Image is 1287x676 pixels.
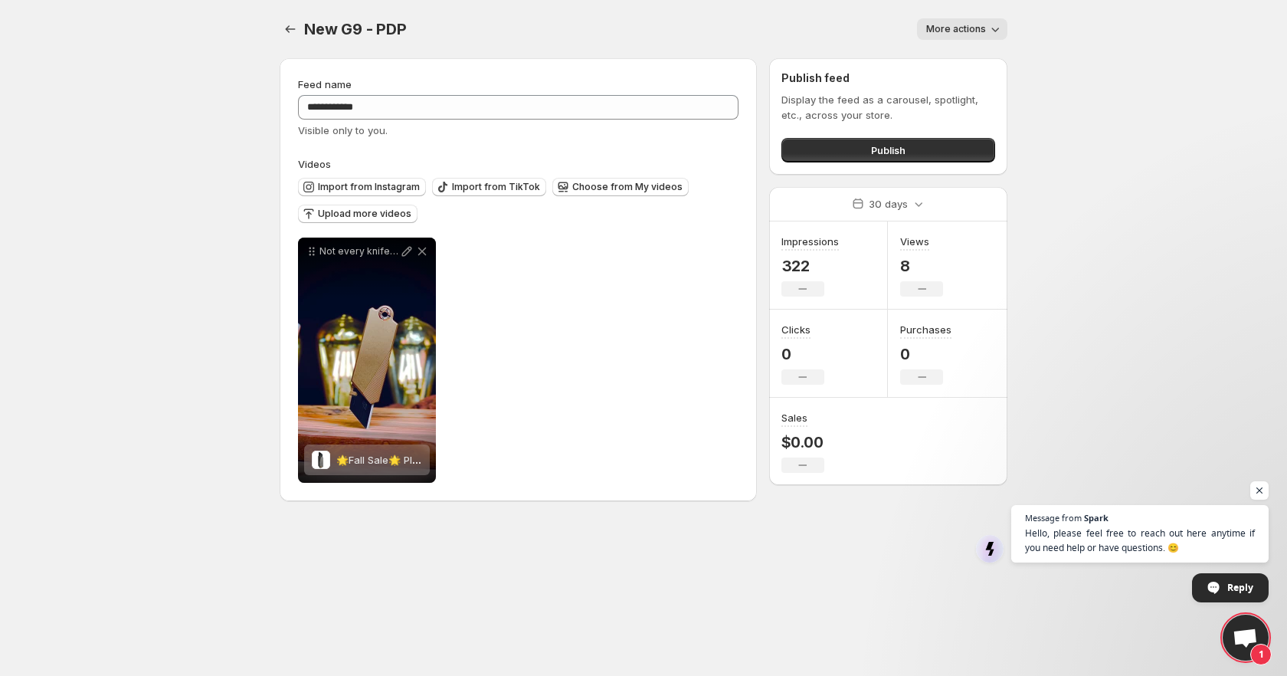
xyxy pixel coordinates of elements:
button: More actions [917,18,1007,40]
button: Import from Instagram [298,178,426,196]
p: 0 [900,345,951,363]
span: Upload more videos [318,208,411,220]
span: 🌟Fall Sale🌟 PICHI G9 Utility Knife (Titanium/Brass) [336,454,584,466]
h3: Impressions [781,234,839,249]
span: Choose from My videos [572,181,683,193]
button: Publish [781,138,995,162]
button: Choose from My videos [552,178,689,196]
span: Spark [1084,514,1109,522]
h3: Sales [781,410,807,425]
span: Publish [871,143,905,158]
span: Hello, please feel free to reach out here anytime if you need help or have questions. 😊 [1025,526,1255,555]
p: $0.00 [781,433,824,451]
h2: Publish feed [781,71,995,86]
p: 30 days [869,196,908,212]
span: Reply [1227,574,1253,601]
button: Settings [280,18,301,40]
p: 8 [900,257,943,275]
span: Import from TikTok [452,181,540,193]
span: Import from Instagram [318,181,420,193]
p: 322 [781,257,839,275]
span: Feed name [298,78,352,90]
h3: Clicks [781,322,811,337]
span: Videos [298,158,331,170]
div: Not every knife ages well The G9 Brass earns its patina with every cut every carry No polish no f... [298,238,436,483]
span: Visible only to you. [298,124,388,136]
span: 1 [1250,644,1272,665]
img: 🌟Fall Sale🌟 PICHI G9 Utility Knife (Titanium/Brass) [312,451,330,469]
button: Import from TikTok [432,178,546,196]
span: Message from [1025,514,1082,522]
div: Open chat [1223,615,1269,661]
h3: Purchases [900,322,951,337]
p: Not every knife ages well The G9 Brass earns its patina with every cut every carry No polish no f... [319,245,399,258]
p: Display the feed as a carousel, spotlight, etc., across your store. [781,92,995,123]
button: Upload more videos [298,205,418,223]
h3: Views [900,234,929,249]
span: More actions [926,23,986,35]
span: New G9 - PDP [304,20,407,38]
p: 0 [781,345,824,363]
